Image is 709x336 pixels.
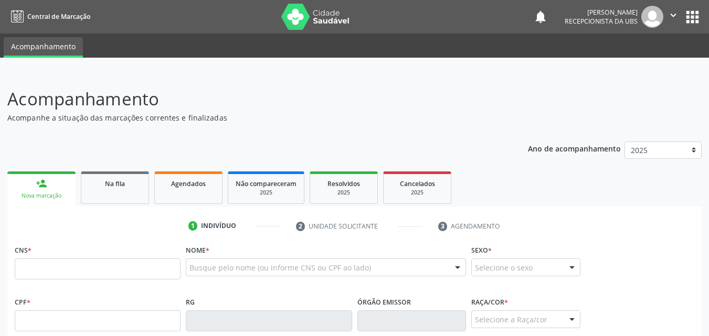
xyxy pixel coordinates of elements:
span: Central de Marcação [27,12,90,21]
div: 2025 [236,189,297,197]
label: Sexo [471,242,492,258]
div: Nova marcação [15,192,68,200]
p: Ano de acompanhamento [528,142,621,155]
p: Acompanhe a situação das marcações correntes e finalizadas [7,112,493,123]
span: Recepcionista da UBS [565,17,638,26]
span: Agendados [171,179,206,188]
span: Resolvidos [327,179,360,188]
label: Órgão emissor [357,294,411,310]
button: notifications [533,9,548,24]
span: Não compareceram [236,179,297,188]
label: CNS [15,242,31,258]
div: 1 [188,221,198,231]
img: img [641,6,663,28]
a: Acompanhamento [4,37,83,58]
a: Central de Marcação [7,8,90,25]
div: [PERSON_NAME] [565,8,638,17]
div: 2025 [318,189,370,197]
div: person_add [36,178,47,189]
div: Indivíduo [201,221,236,231]
i:  [668,9,679,21]
label: Raça/cor [471,294,508,310]
button:  [663,6,683,28]
label: Nome [186,242,209,258]
button: apps [683,8,702,26]
div: 2025 [391,189,443,197]
span: Selecione o sexo [475,262,533,273]
label: RG [186,294,195,310]
span: Selecione a Raça/cor [475,314,547,325]
p: Acompanhamento [7,86,493,112]
span: Na fila [105,179,125,188]
span: Cancelados [400,179,435,188]
span: Busque pelo nome (ou informe CNS ou CPF ao lado) [189,262,371,273]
